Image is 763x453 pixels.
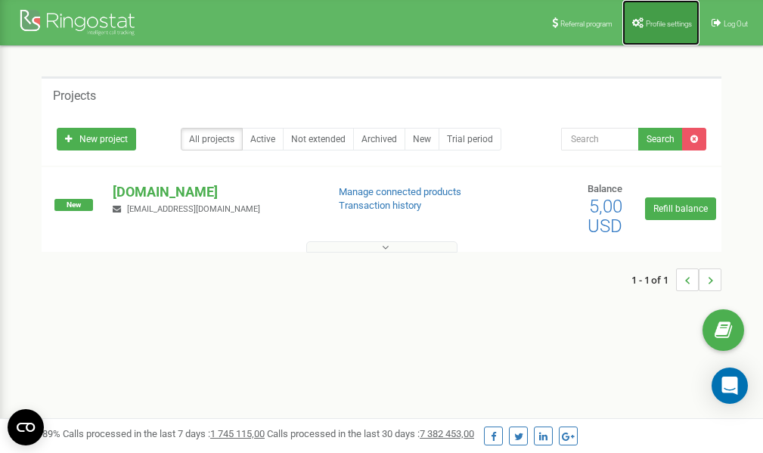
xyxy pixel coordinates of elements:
[561,128,639,150] input: Search
[57,128,136,150] a: New project
[645,197,716,220] a: Refill balance
[8,409,44,445] button: Open CMP widget
[63,428,265,439] span: Calls processed in the last 7 days :
[210,428,265,439] u: 1 745 115,00
[54,199,93,211] span: New
[283,128,354,150] a: Not extended
[646,20,692,28] span: Profile settings
[339,186,461,197] a: Manage connected products
[353,128,405,150] a: Archived
[588,196,622,237] span: 5,00 USD
[631,268,676,291] span: 1 - 1 of 1
[420,428,474,439] u: 7 382 453,00
[638,128,683,150] button: Search
[724,20,748,28] span: Log Out
[439,128,501,150] a: Trial period
[631,253,721,306] nav: ...
[242,128,284,150] a: Active
[712,368,748,404] div: Open Intercom Messenger
[53,89,96,103] h5: Projects
[339,200,421,211] a: Transaction history
[113,182,314,202] p: [DOMAIN_NAME]
[560,20,613,28] span: Referral program
[267,428,474,439] span: Calls processed in the last 30 days :
[405,128,439,150] a: New
[181,128,243,150] a: All projects
[127,204,260,214] span: [EMAIL_ADDRESS][DOMAIN_NAME]
[588,183,622,194] span: Balance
